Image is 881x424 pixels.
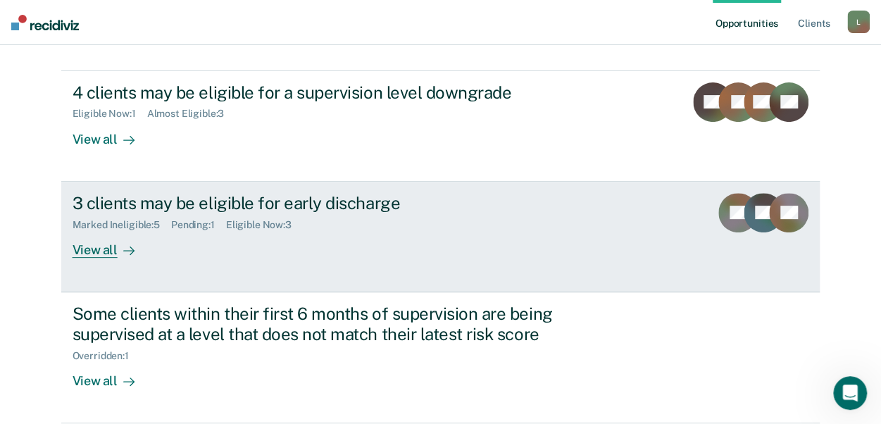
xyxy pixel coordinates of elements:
[73,82,567,103] div: 4 clients may be eligible for a supervision level downgrade
[226,219,303,231] div: Eligible Now : 3
[73,193,567,213] div: 3 clients may be eligible for early discharge
[73,230,151,258] div: View all
[847,11,870,33] button: L
[73,108,147,120] div: Eligible Now : 1
[833,376,867,410] iframe: Intercom live chat
[11,15,79,30] img: Recidiviz
[61,70,820,182] a: 4 clients may be eligible for a supervision level downgradeEligible Now:1Almost Eligible:3View all
[61,292,820,423] a: Some clients within their first 6 months of supervision are being supervised at a level that does...
[171,219,226,231] div: Pending : 1
[73,219,171,231] div: Marked Ineligible : 5
[73,120,151,147] div: View all
[61,182,820,292] a: 3 clients may be eligible for early dischargeMarked Ineligible:5Pending:1Eligible Now:3View all
[73,304,567,344] div: Some clients within their first 6 months of supervision are being supervised at a level that does...
[73,350,140,362] div: Overridden : 1
[147,108,236,120] div: Almost Eligible : 3
[73,361,151,389] div: View all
